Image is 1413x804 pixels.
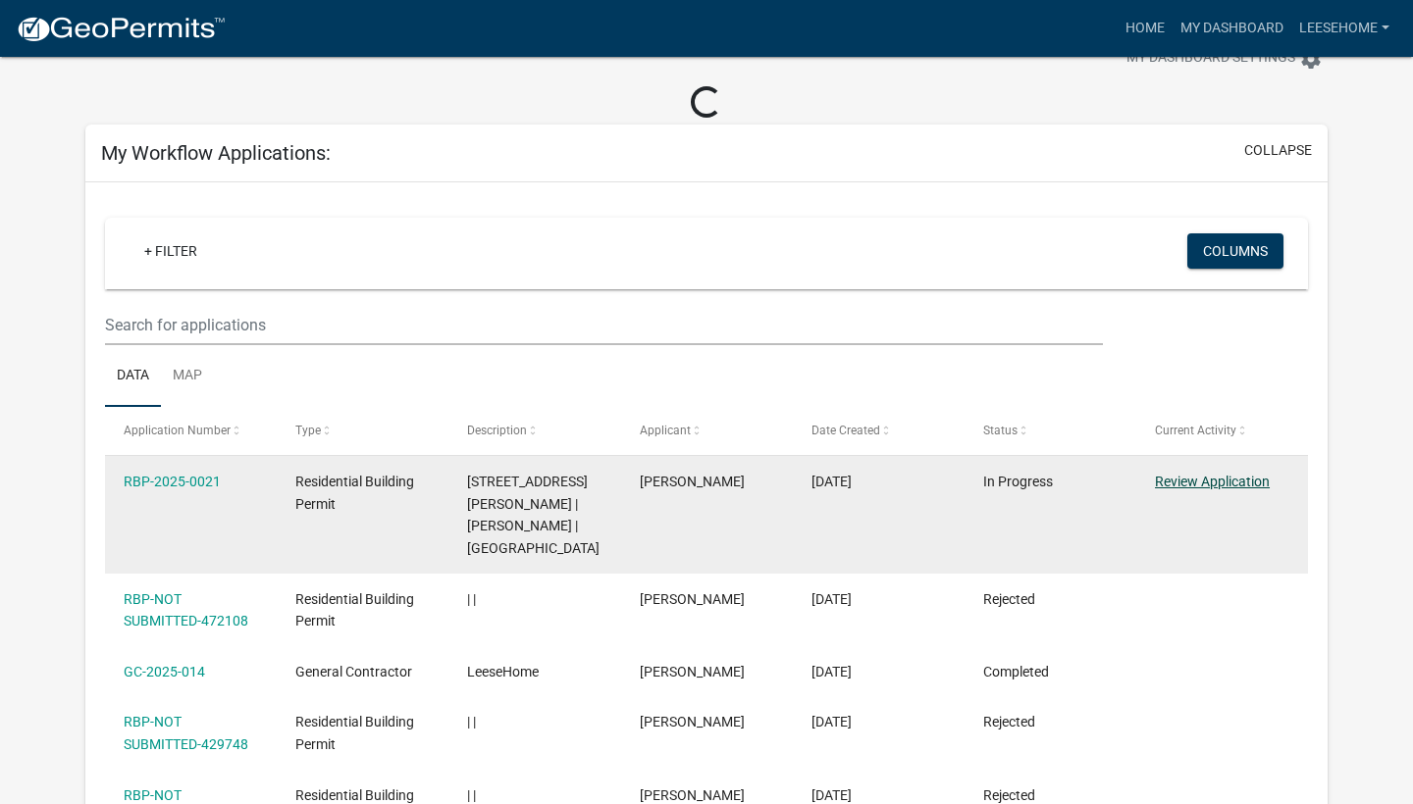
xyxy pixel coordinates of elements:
[811,664,852,679] span: 08/07/2025
[793,407,965,454] datatable-header-cell: Date Created
[640,474,745,489] span: William Leese
[105,345,161,408] a: Data
[1187,233,1283,269] button: Columns
[1111,39,1338,77] button: My Dashboard Settingssettings
[295,714,414,752] span: Residential Building Permit
[811,714,852,729] span: 06/02/2025
[983,591,1035,607] span: Rejected
[124,591,248,629] a: RBP-NOT SUBMITTED-472108
[983,664,1049,679] span: Completed
[640,424,691,437] span: Applicant
[467,714,476,729] span: | |
[124,664,205,679] a: GC-2025-014
[124,424,231,437] span: Application Number
[640,714,745,729] span: William Leese
[1155,424,1236,437] span: Current Activity
[467,474,600,556] span: 105 EDWARDS RD | LASHER CHRISTA | New House
[295,591,414,629] span: Residential Building Permit
[124,714,248,752] a: RBP-NOT SUBMITTED-429748
[1244,140,1312,161] button: collapse
[1291,10,1397,47] a: LeeseHome
[295,664,412,679] span: General Contractor
[983,474,1053,489] span: In Progress
[811,591,852,607] span: 09/02/2025
[620,407,792,454] datatable-header-cell: Applicant
[965,407,1136,454] datatable-header-cell: Status
[811,474,852,489] span: 09/04/2025
[161,345,214,408] a: Map
[640,787,745,803] span: William Leese
[983,714,1035,729] span: Rejected
[811,787,852,803] span: 05/22/2025
[811,424,880,437] span: Date Created
[105,305,1103,345] input: Search for applications
[467,787,476,803] span: | |
[124,474,221,489] a: RBP-2025-0021
[277,407,448,454] datatable-header-cell: Type
[467,591,476,607] span: | |
[983,424,1018,437] span: Status
[640,591,745,607] span: William Leese
[983,787,1035,803] span: Rejected
[1299,47,1323,71] i: settings
[1118,10,1173,47] a: Home
[101,141,331,165] h5: My Workflow Applications:
[1173,10,1291,47] a: My Dashboard
[1136,407,1308,454] datatable-header-cell: Current Activity
[1155,474,1270,489] a: Review Application
[129,233,213,269] a: + Filter
[1126,47,1295,71] span: My Dashboard Settings
[295,474,414,512] span: Residential Building Permit
[295,424,321,437] span: Type
[467,664,539,679] span: LeeseHome
[448,407,620,454] datatable-header-cell: Description
[105,407,277,454] datatable-header-cell: Application Number
[640,664,745,679] span: William Leese
[467,424,527,437] span: Description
